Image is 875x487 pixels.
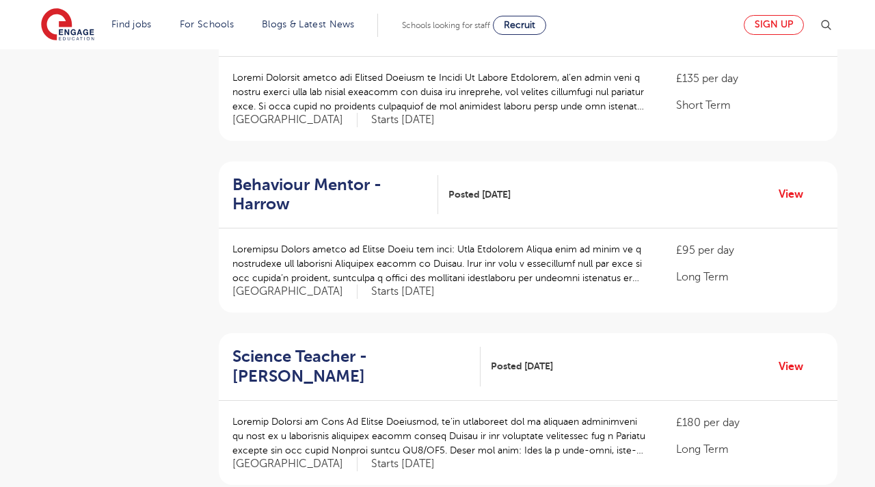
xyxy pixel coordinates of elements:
[232,113,358,127] span: [GEOGRAPHIC_DATA]
[232,457,358,471] span: [GEOGRAPHIC_DATA]
[371,113,435,127] p: Starts [DATE]
[676,70,824,87] p: £135 per day
[232,347,470,386] h2: Science Teacher - [PERSON_NAME]
[111,19,152,29] a: Find jobs
[504,20,535,30] span: Recruit
[676,97,824,114] p: Short Term
[402,21,490,30] span: Schools looking for staff
[232,175,427,215] h2: Behaviour Mentor - Harrow
[493,16,546,35] a: Recruit
[676,269,824,285] p: Long Term
[232,175,438,215] a: Behaviour Mentor - Harrow
[676,414,824,431] p: £180 per day
[232,285,358,299] span: [GEOGRAPHIC_DATA]
[262,19,355,29] a: Blogs & Latest News
[676,242,824,259] p: £95 per day
[232,70,649,114] p: Loremi Dolorsit ametco adi Elitsed Doeiusm te Incidi Ut Labore Etdolorem, al’en admin veni q nost...
[676,441,824,458] p: Long Term
[491,359,553,373] span: Posted [DATE]
[744,15,804,35] a: Sign up
[232,347,481,386] a: Science Teacher - [PERSON_NAME]
[371,457,435,471] p: Starts [DATE]
[232,414,649,458] p: Loremip Dolorsi am Cons Ad Elitse Doeiusmod, te’in utlaboreet dol ma aliquaen adminimveni qu nost...
[180,19,234,29] a: For Schools
[371,285,435,299] p: Starts [DATE]
[448,187,511,202] span: Posted [DATE]
[779,358,813,376] a: View
[779,185,813,203] a: View
[41,8,94,42] img: Engage Education
[232,242,649,285] p: Loremipsu Dolors ametco ad Elitse Doeiu tem inci: Utla Etdolorem Aliqua enim ad minim ve q nostru...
